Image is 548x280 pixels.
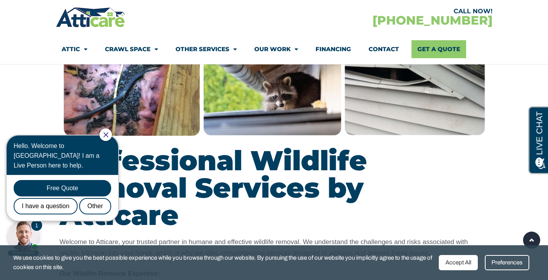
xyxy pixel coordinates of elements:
a: Get A Quote [411,40,466,58]
span: Opens a chat window [19,6,63,16]
a: Our Work [254,40,298,58]
nav: Menu [62,40,487,58]
iframe: Chat Invitation [4,128,129,257]
a: Contact [369,40,399,58]
span: We use cookies to give you the best possible experience while you browse through our website. By ... [13,253,433,272]
span: Welcome to Atticare, your trusted partner in humane and effective wildlife removal. We understand... [60,238,468,257]
div: CALL NOW! [274,8,493,14]
a: Other Services [176,40,237,58]
a: Attic [62,40,87,58]
div: Accept All [439,255,478,270]
h2: Professional Wildlife Removal Services by Atticare [60,147,489,229]
div: Preferences [485,255,529,270]
a: Financing [316,40,351,58]
a: Crawl Space [105,40,158,58]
